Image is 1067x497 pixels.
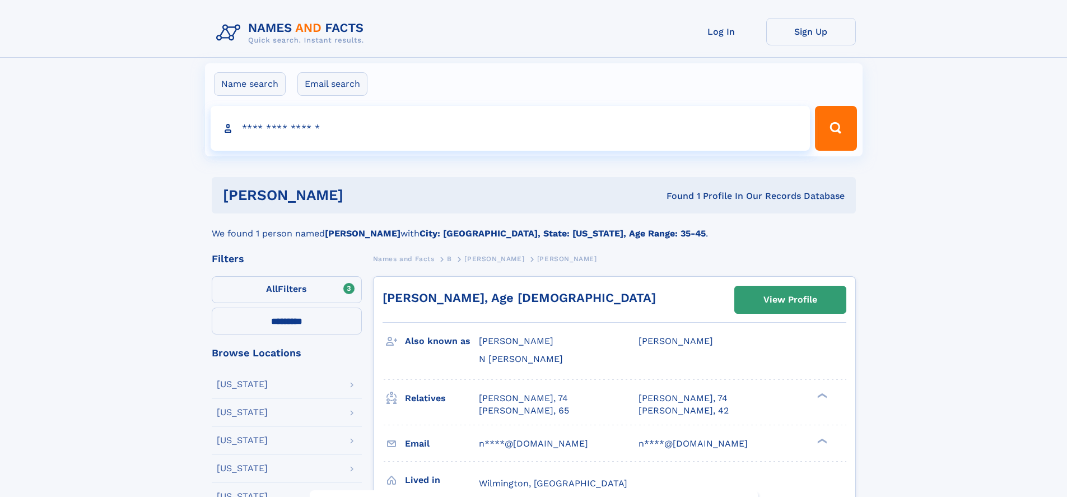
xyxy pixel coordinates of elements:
[214,72,286,96] label: Name search
[212,213,856,240] div: We found 1 person named with .
[373,252,435,266] a: Names and Facts
[815,106,856,151] button: Search Button
[212,254,362,264] div: Filters
[677,18,766,45] a: Log In
[212,348,362,358] div: Browse Locations
[217,464,268,473] div: [US_STATE]
[223,188,505,202] h1: [PERSON_NAME]
[814,437,828,444] div: ❯
[266,284,278,294] span: All
[217,436,268,445] div: [US_STATE]
[217,408,268,417] div: [US_STATE]
[405,434,479,453] h3: Email
[405,332,479,351] h3: Also known as
[814,392,828,399] div: ❯
[537,255,597,263] span: [PERSON_NAME]
[447,255,452,263] span: B
[211,106,810,151] input: search input
[479,478,627,489] span: Wilmington, [GEOGRAPHIC_DATA]
[447,252,452,266] a: B
[464,255,524,263] span: [PERSON_NAME]
[639,392,728,405] a: [PERSON_NAME], 74
[735,286,846,313] a: View Profile
[325,228,400,239] b: [PERSON_NAME]
[639,336,713,346] span: [PERSON_NAME]
[405,389,479,408] h3: Relatives
[479,354,563,364] span: N [PERSON_NAME]
[464,252,524,266] a: [PERSON_NAME]
[212,18,373,48] img: Logo Names and Facts
[420,228,706,239] b: City: [GEOGRAPHIC_DATA], State: [US_STATE], Age Range: 35-45
[297,72,367,96] label: Email search
[479,405,569,417] a: [PERSON_NAME], 65
[405,471,479,490] h3: Lived in
[479,336,553,346] span: [PERSON_NAME]
[505,190,845,202] div: Found 1 Profile In Our Records Database
[383,291,656,305] a: [PERSON_NAME], Age [DEMOGRAPHIC_DATA]
[763,287,817,313] div: View Profile
[639,405,729,417] a: [PERSON_NAME], 42
[217,380,268,389] div: [US_STATE]
[766,18,856,45] a: Sign Up
[479,392,568,405] a: [PERSON_NAME], 74
[212,276,362,303] label: Filters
